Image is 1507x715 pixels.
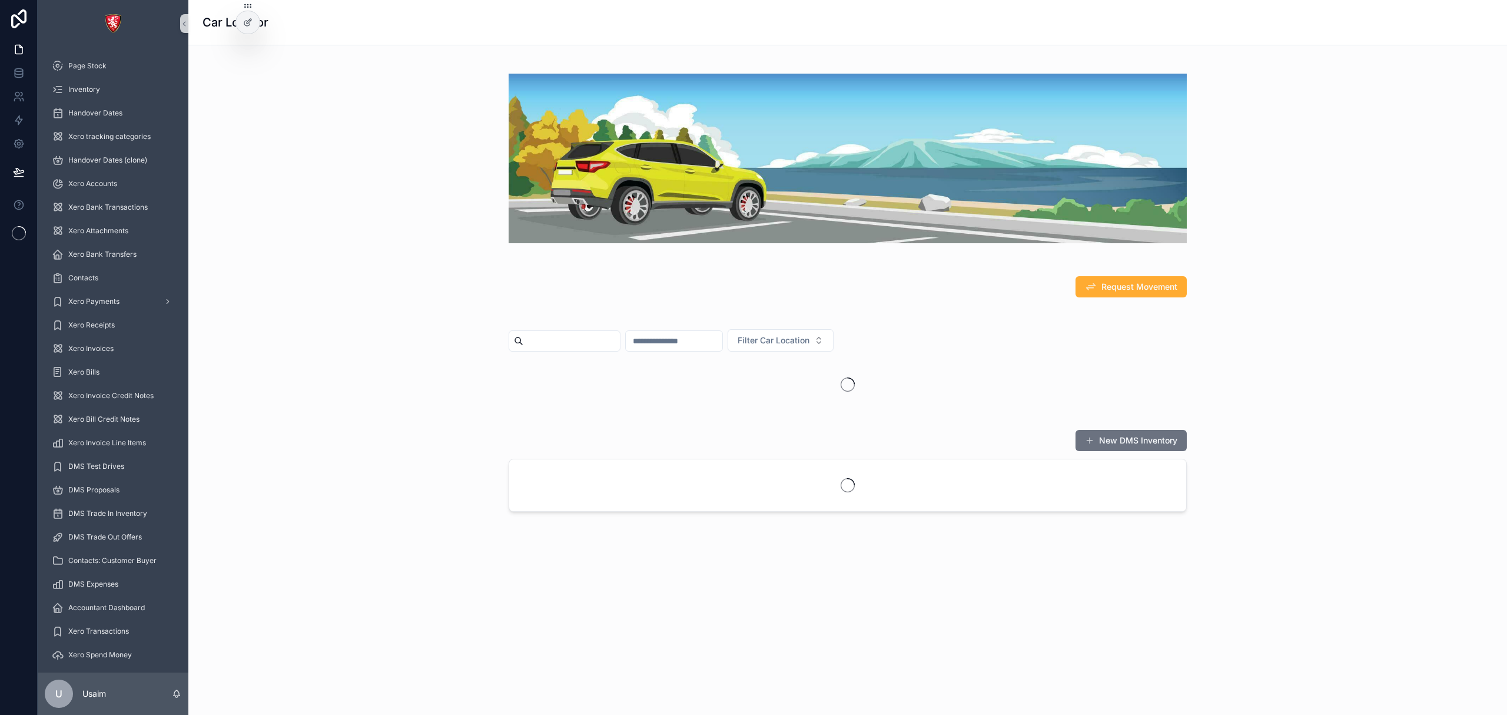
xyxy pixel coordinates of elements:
p: Usaim [82,688,106,700]
span: Contacts: Customer Buyer [68,556,157,565]
a: Xero Transactions [45,621,181,642]
a: Xero tracking categories [45,126,181,147]
img: suv-car-parking-lot-in-front-of-the-beach-for-banner-family-car-for-travel-asphalt-road-near-the-... [509,74,1187,243]
span: Xero Invoice Line Items [68,438,146,448]
a: Handover Dates (clone) [45,150,181,171]
a: Xero Bank Transactions [45,197,181,218]
a: Accountant Dashboard [45,597,181,618]
a: DMS Expenses [45,574,181,595]
span: Xero Transactions [68,627,129,636]
span: Xero Payments [68,297,120,306]
h1: Car Locator [203,14,268,31]
a: DMS Trade Out Offers [45,527,181,548]
span: U [55,687,62,701]
span: DMS Trade Out Offers [68,532,142,542]
a: Inventory [45,79,181,100]
a: Xero Invoice Line Items [45,432,181,454]
span: DMS Test Drives [68,462,124,471]
button: Select Button [728,329,834,352]
a: DMS Test Drives [45,456,181,477]
a: Xero Bill Credit Notes [45,409,181,430]
a: Contacts: Customer Buyer [45,550,181,571]
span: Handover Dates (clone) [68,155,147,165]
span: Page Stock [68,61,107,71]
span: Xero Receipts [68,320,115,330]
button: New DMS Inventory [1076,430,1187,451]
a: DMS Trade In Inventory [45,503,181,524]
span: Xero tracking categories [68,132,151,141]
span: Handover Dates [68,108,122,118]
span: Request Movement [1101,281,1177,293]
a: Xero Attachments [45,220,181,241]
img: App logo [104,14,122,33]
span: Xero Spend Money [68,650,132,660]
a: Xero Accounts [45,173,181,194]
span: DMS Trade In Inventory [68,509,147,518]
span: Xero Invoice Credit Notes [68,391,154,400]
a: Xero Invoice Credit Notes [45,385,181,406]
span: Xero Bank Transactions [68,203,148,212]
span: Xero Attachments [68,226,128,236]
span: Xero Bank Transfers [68,250,137,259]
span: Xero Invoices [68,344,114,353]
a: Xero Bank Transfers [45,244,181,265]
a: Handover Dates [45,102,181,124]
span: DMS Expenses [68,580,118,589]
span: Filter Car Location [738,335,809,346]
a: Xero Payments [45,291,181,312]
div: scrollable content [38,47,188,673]
span: Xero Bill Credit Notes [68,415,140,424]
span: DMS Proposals [68,485,120,495]
a: Xero Spend Money [45,644,181,666]
a: Xero Invoices [45,338,181,359]
button: Request Movement [1076,276,1187,297]
span: Xero Bills [68,368,99,377]
span: Contacts [68,273,98,283]
span: Inventory [68,85,100,94]
a: Xero Bills [45,362,181,383]
span: Xero Accounts [68,179,117,188]
a: Contacts [45,267,181,289]
a: DMS Proposals [45,479,181,501]
a: Xero Receipts [45,315,181,336]
a: Page Stock [45,55,181,77]
span: Accountant Dashboard [68,603,145,613]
